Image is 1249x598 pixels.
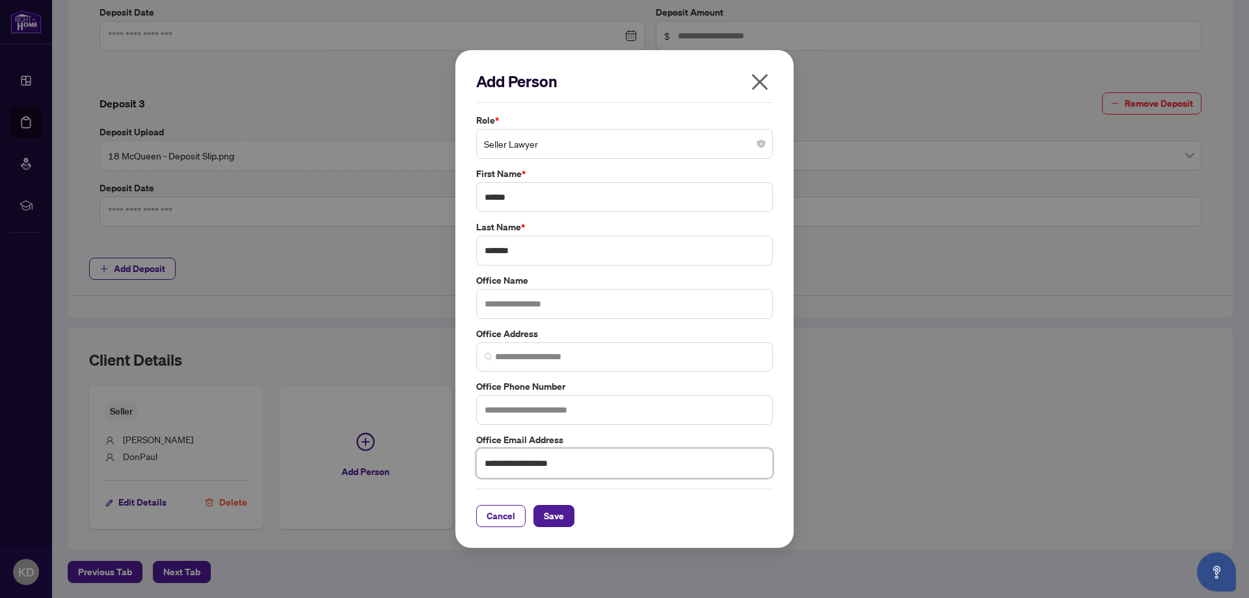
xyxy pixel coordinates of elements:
[749,72,770,92] span: close
[476,113,773,128] label: Role
[476,505,526,527] button: Cancel
[484,131,765,156] span: Seller Lawyer
[533,505,574,527] button: Save
[476,273,773,288] label: Office Name
[485,353,492,360] img: search_icon
[476,71,773,92] h2: Add Person
[476,220,773,234] label: Last Name
[476,433,773,447] label: Office Email Address
[476,379,773,394] label: Office Phone Number
[757,140,765,148] span: close-circle
[476,167,773,181] label: First Name
[1197,552,1236,591] button: Open asap
[487,506,515,526] span: Cancel
[476,327,773,341] label: Office Address
[544,506,564,526] span: Save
